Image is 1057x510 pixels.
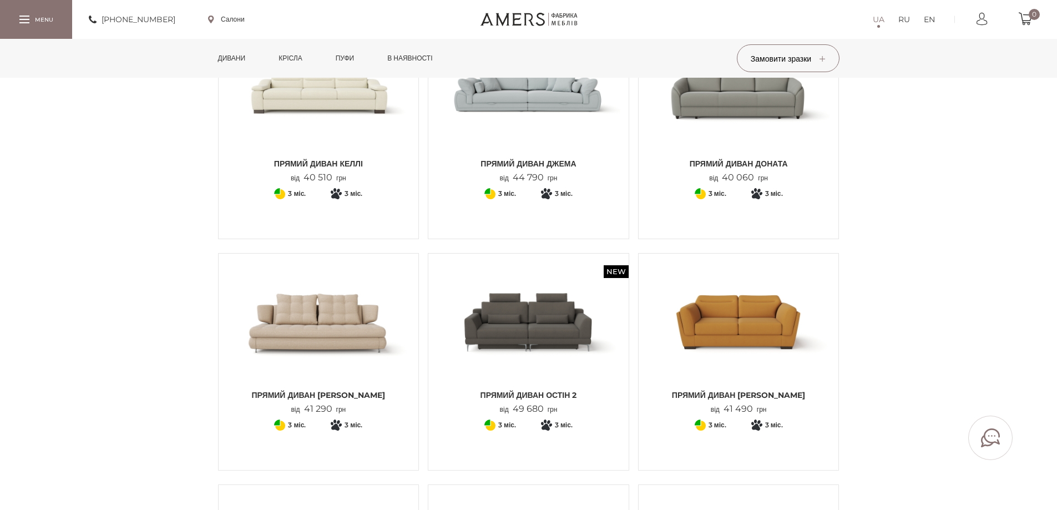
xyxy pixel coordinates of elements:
p: від грн [291,404,346,415]
span: 3 міс. [345,418,362,432]
span: 3 міс. [709,187,726,200]
p: від грн [709,173,768,183]
span: 0 [1029,9,1040,20]
a: [PHONE_NUMBER] [89,13,175,26]
a: Patent Прямий диван ДЖЕМА Прямий диван ДЖЕМА Прямий диван ДЖЕМА від44 790грн [437,31,620,183]
span: 41 490 [720,403,757,414]
span: Прямий диван КЕЛЛІ [227,158,411,169]
span: 3 міс. [345,187,362,200]
p: від грн [291,173,346,183]
span: 3 міс. [288,418,306,432]
span: 3 міс. [555,418,573,432]
span: Прямий диван ОСТІН 2 [437,390,620,401]
a: Крісла [270,39,310,78]
a: Прямий диван НІКОЛЬ Прямий диван НІКОЛЬ Прямий диван [PERSON_NAME] від41 290грн [227,262,411,415]
span: 3 міс. [498,418,516,432]
span: New [604,265,629,278]
span: 44 790 [509,172,548,183]
a: Прямий Диван ДОНАТА Прямий Диван ДОНАТА Прямий Диван ДОНАТА від40 060грн [647,31,831,183]
p: від грн [500,173,558,183]
span: Прямий диван ДЖЕМА [437,158,620,169]
span: 3 міс. [555,187,573,200]
a: UA [873,13,884,26]
p: від грн [500,404,558,415]
span: Прямий диван [PERSON_NAME] [227,390,411,401]
span: 41 290 [300,403,336,414]
span: Прямий диван [PERSON_NAME] [647,390,831,401]
span: 40 510 [300,172,336,183]
a: RU [898,13,910,26]
span: 40 060 [718,172,758,183]
a: Пуфи [327,39,363,78]
span: Прямий Диван ДОНАТА [647,158,831,169]
span: 3 міс. [498,187,516,200]
a: New Прямий диван ОСТІН 2 Прямий диван ОСТІН 2 Прямий диван ОСТІН 2 від49 680грн [437,262,620,415]
span: 3 міс. [765,418,783,432]
span: Замовити зразки [751,54,825,64]
a: в наявності [379,39,441,78]
span: 3 міс. [765,187,783,200]
a: EN [924,13,935,26]
span: 49 680 [509,403,548,414]
p: від грн [711,404,767,415]
button: Замовити зразки [737,44,839,72]
span: 3 міс. [709,418,726,432]
a: Дивани [210,39,254,78]
a: Прямий диван Софія Прямий диван Софія Прямий диван [PERSON_NAME] від41 490грн [647,262,831,415]
a: Прямий диван КЕЛЛІ Прямий диван КЕЛЛІ Прямий диван КЕЛЛІ від40 510грн [227,31,411,183]
span: 3 міс. [288,187,306,200]
a: Салони [208,14,245,24]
